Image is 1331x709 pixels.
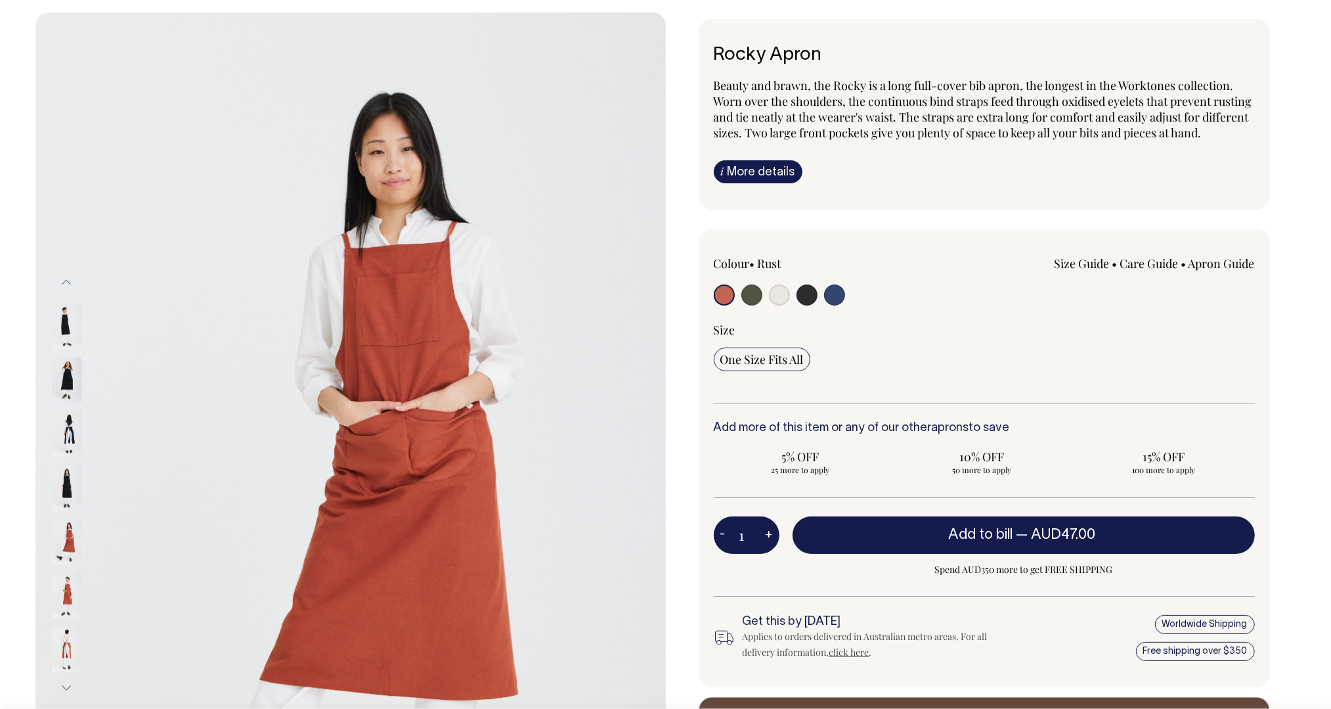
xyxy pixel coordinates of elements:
span: 10% OFF [902,449,1062,465]
button: Add to bill —AUD47.00 [793,516,1255,553]
h6: Rocky Apron [714,45,1255,66]
a: Size Guide [1055,256,1110,271]
img: charcoal [52,465,81,511]
button: Previous [56,267,76,297]
input: 5% OFF 25 more to apply [714,445,888,479]
img: charcoal [52,357,81,403]
img: rust [52,519,81,565]
h6: Add more of this item or any of our other to save [714,422,1255,435]
div: Applies to orders delivered in Australian metro areas. For all delivery information, . [743,629,1009,660]
span: 100 more to apply [1083,465,1244,475]
h6: Get this by [DATE] [743,616,1009,629]
span: 5% OFF [720,449,881,465]
span: i [721,164,724,178]
button: + [759,522,779,549]
span: • [750,256,755,271]
img: rust [52,627,81,673]
label: Rust [758,256,781,271]
button: Next [56,674,76,703]
span: AUD47.00 [1031,528,1095,541]
span: • [1181,256,1187,271]
img: charcoal [52,411,81,457]
a: click here [829,646,869,658]
button: - [714,522,732,549]
a: Care Guide [1120,256,1179,271]
input: 15% OFF 100 more to apply [1077,445,1251,479]
span: — [1016,528,1099,541]
span: 25 more to apply [720,465,881,475]
img: rust [52,573,81,619]
a: iMore details [714,160,802,183]
a: aprons [932,423,969,434]
span: 50 more to apply [902,465,1062,475]
span: 15% OFF [1083,449,1244,465]
span: Add to bill [948,528,1013,541]
span: One Size Fits All [720,352,804,367]
span: Spend AUD350 more to get FREE SHIPPING [793,562,1255,578]
span: Beauty and brawn, the Rocky is a long full-cover bib apron, the longest in the Worktones collecti... [714,78,1252,141]
div: Size [714,322,1255,338]
span: • [1112,256,1118,271]
a: Apron Guide [1189,256,1255,271]
img: charcoal [52,304,81,350]
input: 10% OFF 50 more to apply [895,445,1069,479]
div: Colour [714,256,930,271]
input: One Size Fits All [714,348,810,371]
